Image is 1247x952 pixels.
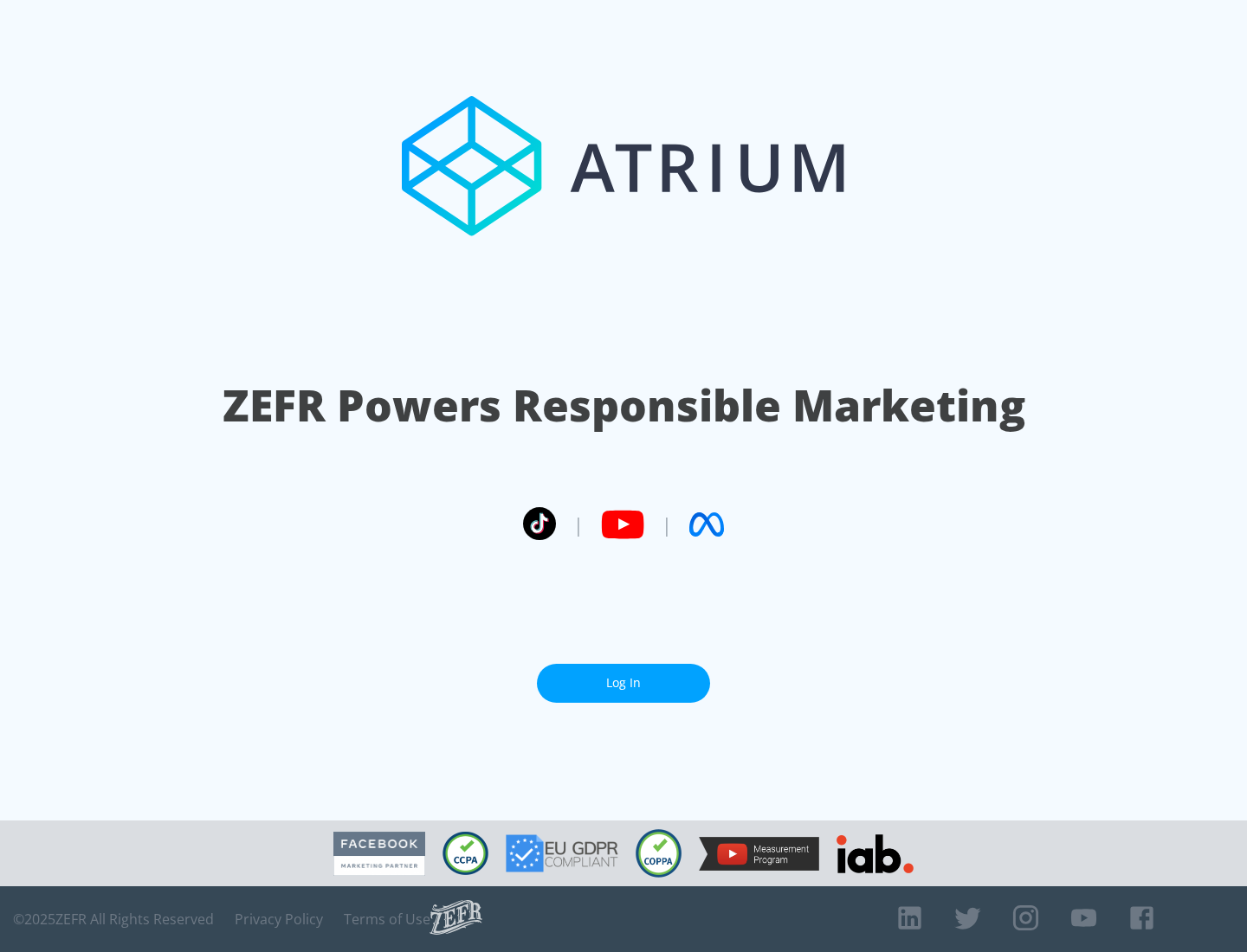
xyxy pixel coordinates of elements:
img: IAB [837,834,914,873]
img: CCPA Compliant [443,832,488,875]
img: YouTube Measurement Program [699,837,819,871]
a: Privacy Policy [235,910,323,928]
a: Terms of Use [344,910,430,928]
img: GDPR Compliant [506,834,618,872]
a: Log In [537,664,710,703]
span: | [573,511,584,537]
span: © 2025 ZEFR All Rights Reserved [13,910,214,928]
img: COPPA Compliant [636,829,682,878]
img: Facebook Marketing Partner [333,832,425,876]
h1: ZEFR Powers Responsible Marketing [223,376,1025,435]
span: | [662,511,672,537]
